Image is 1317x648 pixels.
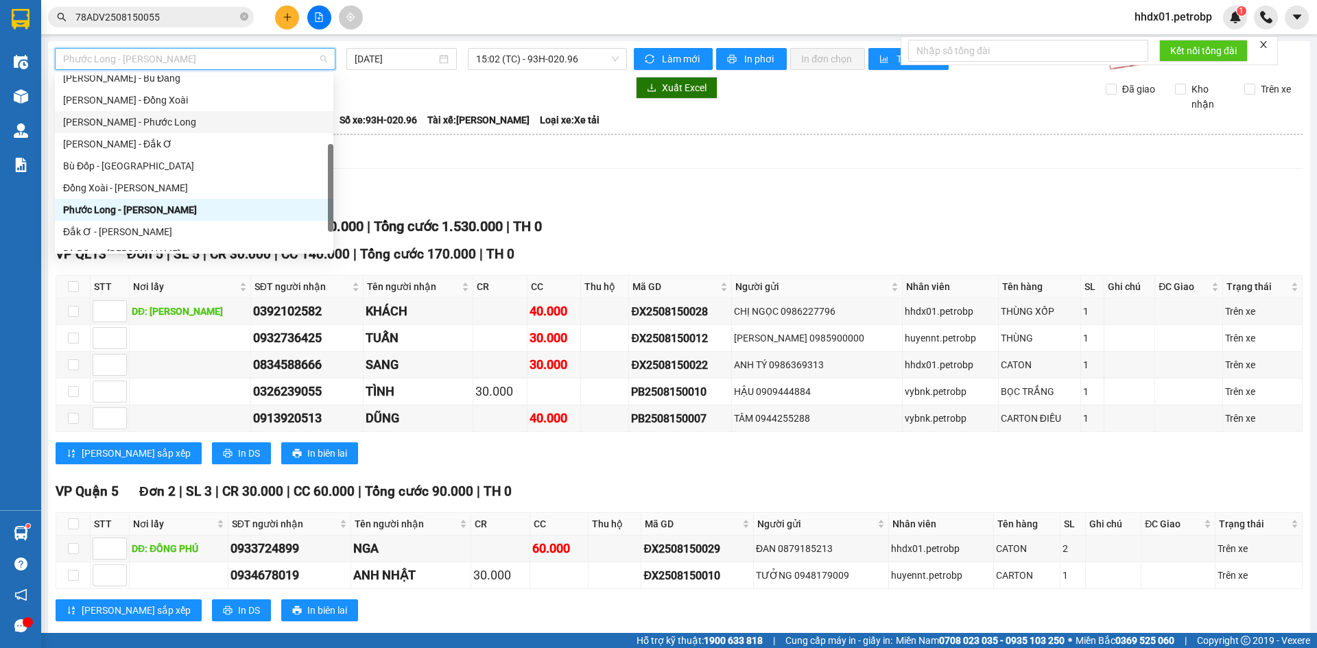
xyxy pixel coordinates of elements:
th: STT [91,276,130,298]
button: downloadXuất Excel [636,77,717,99]
span: Phước Long - Hồ Chí Minh [63,49,327,69]
button: printerIn biên lai [281,599,358,621]
span: VP QL13 [56,246,106,262]
td: ĐX2508150010 [641,562,753,589]
img: solution-icon [14,158,28,172]
span: SL 3 [186,483,212,499]
span: Hỗ trợ kỹ thuật: [637,633,763,648]
span: notification [14,588,27,601]
div: 1 [1083,411,1102,426]
div: 2 [1063,541,1083,556]
span: copyright [1241,636,1250,645]
span: | [479,246,483,262]
div: Đắk Ơ - [PERSON_NAME] [63,224,325,239]
td: ĐX2508150012 [629,325,732,352]
div: VP Phước Long 2 [107,12,217,45]
th: Nhân viên [903,276,999,298]
div: ĐX2508150029 [643,540,750,557]
div: Trên xe [1218,568,1300,583]
td: PB2508150007 [629,405,732,432]
img: warehouse-icon [14,55,28,69]
span: caret-down [1291,11,1303,23]
div: 1 [1083,304,1102,319]
span: | [274,246,278,262]
span: Mã GD [632,279,717,294]
span: printer [727,54,739,65]
button: file-add [307,5,331,29]
span: Trên xe [1255,82,1296,97]
span: TH 0 [513,218,542,235]
button: sort-ascending[PERSON_NAME] sắp xếp [56,599,202,621]
div: Đồng Xoài - [PERSON_NAME] [63,180,325,195]
th: CC [530,513,589,536]
td: 0913920513 [251,405,364,432]
span: Gửi: [12,13,33,27]
sup: 1 [26,524,30,528]
strong: 1900 633 818 [704,635,763,646]
div: vybnk.petrobp [905,411,996,426]
div: THÙNG [1001,331,1078,346]
span: | [367,218,370,235]
td: KHÁCH [364,298,473,325]
img: phone-icon [1260,11,1272,23]
div: huyennt.petrobp [891,568,991,583]
div: Đắk Ơ - Hồ Chí Minh [55,221,333,243]
div: DŨNG [366,409,471,428]
span: 1 [1239,6,1244,16]
div: DĐ: ĐỒNG PHÚ [132,541,226,556]
span: CC : [105,92,124,106]
div: 30.000 [530,355,578,374]
div: TÂM 0944255288 [734,411,900,426]
span: | [167,246,170,262]
span: download [647,83,656,94]
th: Ghi chú [1104,276,1155,298]
span: Đơn 2 [139,483,176,499]
span: close-circle [240,11,248,24]
span: | [179,483,182,499]
div: PB2508150010 [631,383,729,400]
div: 0932736425 [253,328,361,348]
span: ⚪️ [1068,638,1072,643]
span: CR 30.000 [210,246,271,262]
span: Làm mới [662,51,702,67]
span: Kết nối tổng đài [1170,43,1237,58]
div: Phước Long - Hồ Chí Minh [55,199,333,221]
div: Trên xe [1225,304,1300,319]
div: Bù Đăng - Hồ Chí Minh [55,243,333,265]
div: TÌNH [366,382,471,401]
div: 1 [1083,357,1102,372]
div: [PERSON_NAME] - Đồng Xoài [63,93,325,108]
th: CC [527,276,581,298]
span: message [14,619,27,632]
span: sort-ascending [67,605,76,616]
div: HẬU 0909444884 [734,384,900,399]
div: ĐX2508150028 [631,303,729,320]
span: Tổng cước 1.530.000 [374,218,503,235]
span: | [287,483,290,499]
span: In DS [238,603,260,618]
td: TÌNH [364,379,473,405]
div: CARTON [996,568,1058,583]
span: close [1259,40,1268,49]
button: bar-chartThống kê [868,48,949,70]
div: CHỊ NGỌC 0986227796 [734,304,900,319]
div: ANH TÝ 0986369313 [734,357,900,372]
span: Loại xe: Xe tải [540,112,600,128]
th: Tên hàng [994,513,1060,536]
div: ĐX2508150012 [631,330,729,347]
div: 40.000 [530,302,578,321]
div: Trên xe [1225,411,1300,426]
div: 0933724899 [230,539,348,558]
span: sort-ascending [67,448,76,459]
span: SL 5 [174,246,200,262]
span: CC 60.000 [294,483,355,499]
div: Bù Đốp - [GEOGRAPHIC_DATA] [63,158,325,173]
div: Trên xe [1225,331,1300,346]
span: printer [223,448,233,459]
div: 30.000 [530,328,578,348]
td: NGA [351,536,471,562]
div: Hồ Chí Minh - Đắk Ơ [55,133,333,155]
td: 0326239055 [251,379,364,405]
span: ĐC Giao [1145,516,1201,531]
div: BỌC TRẮNG [1001,384,1078,399]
